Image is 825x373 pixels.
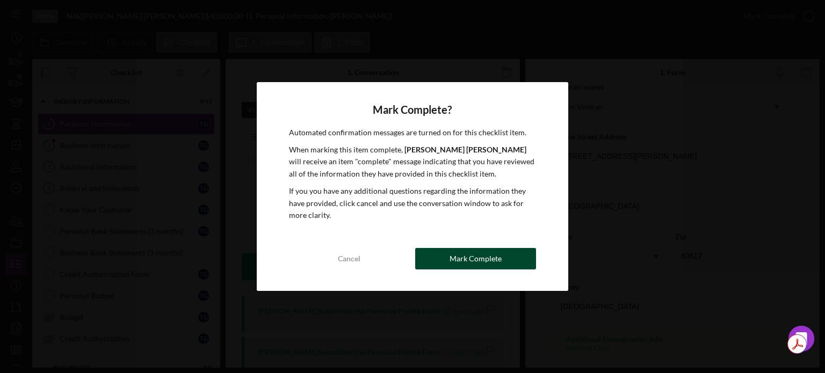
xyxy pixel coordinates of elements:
[415,248,536,269] button: Mark Complete
[289,185,537,221] p: If you you have any additional questions regarding the information they have provided, click canc...
[450,248,502,269] div: Mark Complete
[338,248,360,269] div: Cancel
[289,248,410,269] button: Cancel
[289,127,537,138] p: Automated confirmation messages are turned on for this checklist item.
[788,326,814,352] div: Open Intercom Messenger
[289,144,537,180] p: When marking this item complete, will receive an item "complete" message indicating that you have...
[289,104,537,116] h4: Mark Complete?
[404,145,526,154] b: [PERSON_NAME] [PERSON_NAME]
